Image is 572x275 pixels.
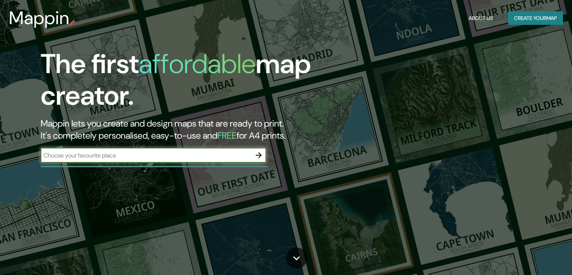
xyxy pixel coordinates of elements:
h3: Mappin [9,8,70,29]
button: About Us [466,11,496,25]
h1: The first map creator. [41,48,327,118]
h5: FREE [217,130,237,141]
h1: affordable [139,46,256,81]
h2: Mappin lets you create and design maps that are ready to print. It's completely personalised, eas... [41,118,327,142]
img: mappin-pin [70,20,76,26]
button: Create yourmap [508,11,563,25]
input: Choose your favourite place [41,151,251,160]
